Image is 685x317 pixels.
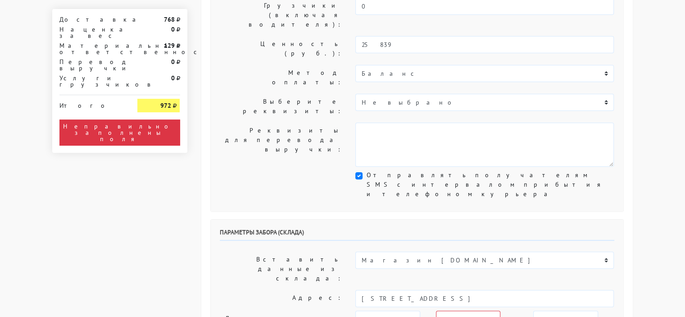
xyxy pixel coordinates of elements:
label: Вставить данные из склада: [213,252,349,286]
div: Доставка [53,16,131,23]
strong: 972 [160,101,171,110]
strong: 0 [171,74,174,82]
label: Адрес: [213,290,349,307]
h6: Параметры забора (склада) [220,229,614,241]
div: Наценка за вес [53,26,131,39]
strong: 0 [171,58,174,66]
div: Неправильно заполнены поля [59,119,180,146]
div: Услуги грузчиков [53,75,131,87]
label: Метод оплаты: [213,65,349,90]
label: Реквизиты для перевода выручки: [213,123,349,167]
label: Ценность (руб.): [213,36,349,61]
div: Перевод выручки [53,59,131,71]
label: Отправлять получателям SMS с интервалом прибытия и телефоном курьера [366,170,614,199]
div: Итого [59,99,124,109]
div: Материальная ответственность [53,42,131,55]
label: Выберите реквизиты: [213,94,349,119]
strong: 768 [163,15,174,23]
strong: 129 [163,41,174,50]
strong: 0 [171,25,174,33]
